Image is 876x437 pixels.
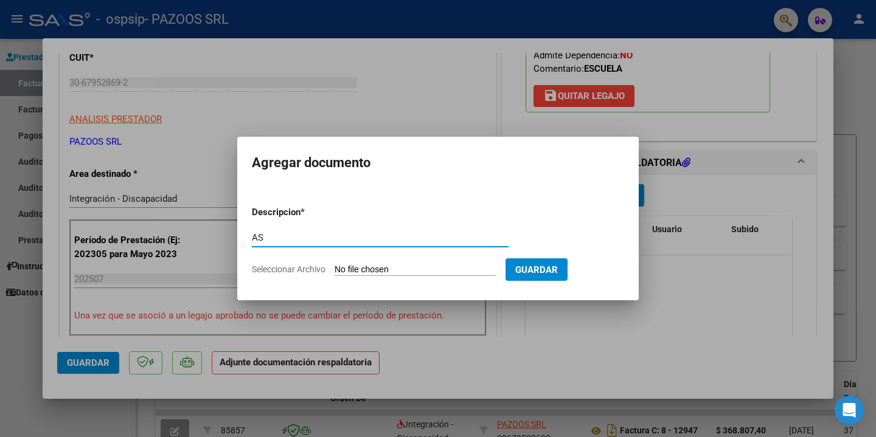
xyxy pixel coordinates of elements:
span: Guardar [515,264,558,275]
h2: Agregar documento [252,151,624,174]
button: Guardar [506,258,568,281]
div: Open Intercom Messenger [835,396,864,425]
p: Descripcion [252,205,364,219]
span: Seleccionar Archivo [252,264,325,274]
